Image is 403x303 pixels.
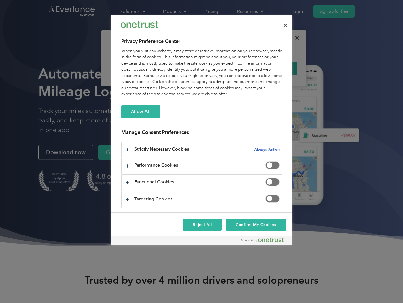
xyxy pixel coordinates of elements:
h3: Manage Consent Preferences [121,129,282,139]
div: Preference center [111,15,292,245]
button: Confirm My Choices [226,219,286,231]
button: Close [278,18,292,32]
div: When you visit any website, it may store or retrieve information on your browser, mostly in the f... [121,48,282,98]
a: Powered by OneTrust Opens in a new Tab [241,237,289,245]
button: Allow All [121,105,160,118]
img: Everlance [121,21,158,28]
div: Privacy Preference Center [111,15,292,245]
img: Powered by OneTrust Opens in a new Tab [241,237,284,242]
h2: Privacy Preference Center [121,38,282,45]
button: Reject All [183,219,222,231]
div: Everlance [121,18,158,31]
